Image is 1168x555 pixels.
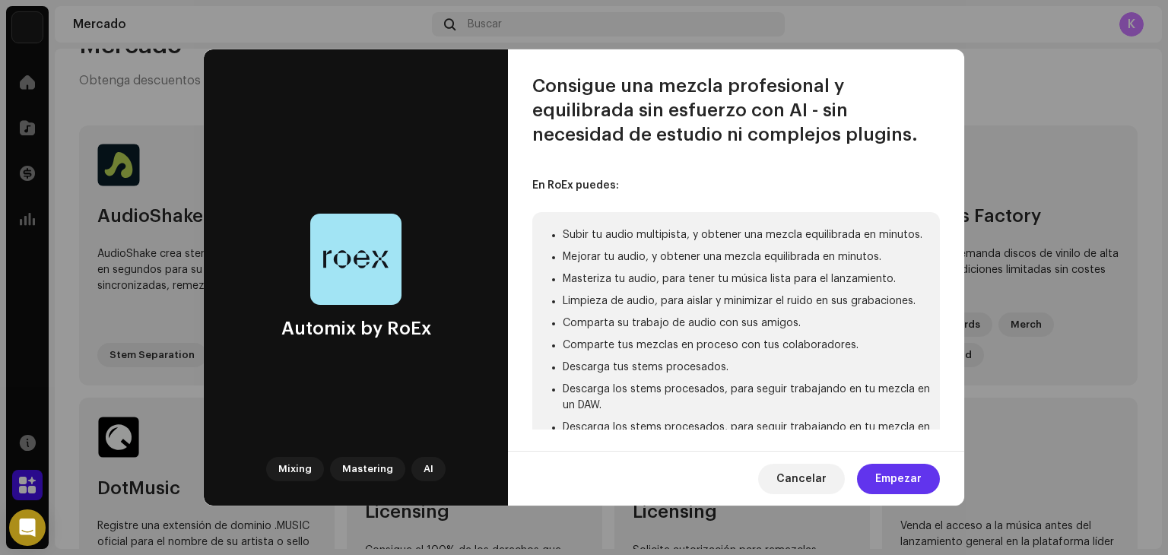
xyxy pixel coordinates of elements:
[563,271,940,287] li: Masteriza tu audio, para tener tu música lista para el lanzamiento.
[281,317,431,341] div: Automix by RoEx
[875,464,922,494] span: Empezar
[563,227,940,243] li: Subir tu audio multipista, y obtener una mezcla equilibrada en minutos.
[563,382,940,414] li: Descarga los stems procesados, para seguir trabajando en tu mezcla en un DAW.
[758,464,845,494] button: Cancelar
[563,338,940,354] li: Comparte tus mezclas en proceso con tus colaboradores.
[9,509,46,546] div: Open Intercom Messenger
[857,464,940,494] button: Empezar
[563,249,940,265] li: Mejorar tu audio, y obtener una mezcla equilibrada en minutos.
[563,420,940,452] li: Descarga los stems procesados, para seguir trabajando en tu mezcla en un DAW.
[563,360,940,376] li: Descarga tus stems procesados.
[330,457,405,481] div: Mastering
[532,74,940,147] h3: Consigue una mezcla profesional y equilibrada sin esfuerzo con AI - sin necesidad de estudio ni c...
[532,180,619,191] strong: En RoEx puedes:
[776,464,827,494] span: Cancelar
[411,457,446,481] div: AI
[563,316,940,331] li: Comparta su trabajo de audio con sus amigos.
[310,214,401,305] img: 3e92c471-8f99-4bc3-91af-f70f33238202
[266,457,324,481] div: Mixing
[563,293,940,309] li: Limpieza de audio, para aislar y minimizar el ruido en sus grabaciones.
